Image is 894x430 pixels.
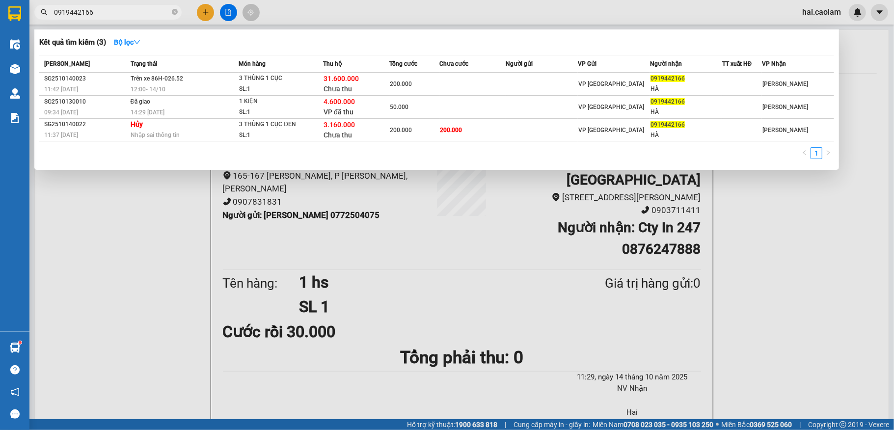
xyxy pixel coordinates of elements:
span: Người nhận [650,60,682,67]
span: 0919442166 [650,121,685,128]
b: [PERSON_NAME] [12,63,55,109]
div: SG2510130010 [44,97,128,107]
span: 50.000 [390,104,408,110]
button: Bộ lọcdown [106,34,148,50]
li: Next Page [822,147,834,159]
span: VP [GEOGRAPHIC_DATA] [578,104,644,110]
span: 12:00 - 14/10 [131,86,165,93]
img: logo.jpg [107,12,130,36]
div: SL: 1 [239,84,313,95]
span: message [10,409,20,419]
span: Chưa cước [439,60,468,67]
span: 14:29 [DATE] [131,109,164,116]
div: HÀ [650,107,722,117]
div: SL: 1 [239,107,313,118]
span: VP Nhận [762,60,786,67]
img: warehouse-icon [10,343,20,353]
span: 200.000 [390,127,412,134]
span: Người gửi [506,60,533,67]
b: BIÊN NHẬN GỬI HÀNG HÓA [63,14,94,94]
div: HÀ [650,84,722,94]
a: 1 [811,148,822,159]
li: 1 [811,147,822,159]
span: Chưa thu [324,85,352,93]
img: solution-icon [10,113,20,123]
span: Món hàng [239,60,266,67]
span: right [825,150,831,156]
span: Tổng cước [389,60,417,67]
span: 3.160.000 [324,121,355,129]
strong: Bộ lọc [114,38,140,46]
span: TT xuất HĐ [722,60,752,67]
span: question-circle [10,365,20,375]
span: 0919442166 [650,75,685,82]
button: left [799,147,811,159]
span: Trên xe 86H-026.52 [131,75,183,82]
strong: Hủy [131,120,143,128]
span: 0919442166 [650,98,685,105]
span: VP [GEOGRAPHIC_DATA] [578,127,644,134]
span: 4.600.000 [324,98,355,106]
span: Chưa thu [324,131,352,139]
span: Đã giao [131,98,151,105]
span: 09:34 [DATE] [44,109,78,116]
b: [DOMAIN_NAME] [82,37,135,45]
span: [PERSON_NAME] [762,104,808,110]
h3: Kết quả tìm kiếm ( 3 ) [39,37,106,48]
sup: 1 [19,341,22,344]
li: (c) 2017 [82,47,135,59]
span: close-circle [172,9,178,15]
span: [PERSON_NAME] [762,127,808,134]
span: Thu hộ [323,60,342,67]
span: VP đã thu [324,108,353,116]
span: left [802,150,808,156]
div: 1 KIỆN [239,96,313,107]
span: notification [10,387,20,397]
span: close-circle [172,8,178,17]
span: 11:42 [DATE] [44,86,78,93]
div: HÀ [650,130,722,140]
span: 200.000 [390,81,412,87]
div: 3 THÙNG 1 CỤC ĐEN [239,119,313,130]
span: search [41,9,48,16]
span: 200.000 [440,127,462,134]
span: 31.600.000 [324,75,359,82]
span: [PERSON_NAME] [762,81,808,87]
img: warehouse-icon [10,39,20,50]
span: Nhập sai thông tin [131,132,180,138]
li: Previous Page [799,147,811,159]
div: SL: 1 [239,130,313,141]
input: Tìm tên, số ĐT hoặc mã đơn [54,7,170,18]
div: SG2510140022 [44,119,128,130]
button: right [822,147,834,159]
div: 3 THÙNG 1 CỤC [239,73,313,84]
span: down [134,39,140,46]
span: [PERSON_NAME] [44,60,90,67]
img: warehouse-icon [10,88,20,99]
img: logo-vxr [8,6,21,21]
span: 11:37 [DATE] [44,132,78,138]
span: VP Gửi [578,60,596,67]
div: SG2510140023 [44,74,128,84]
img: warehouse-icon [10,64,20,74]
span: VP [GEOGRAPHIC_DATA] [578,81,644,87]
span: Trạng thái [131,60,157,67]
